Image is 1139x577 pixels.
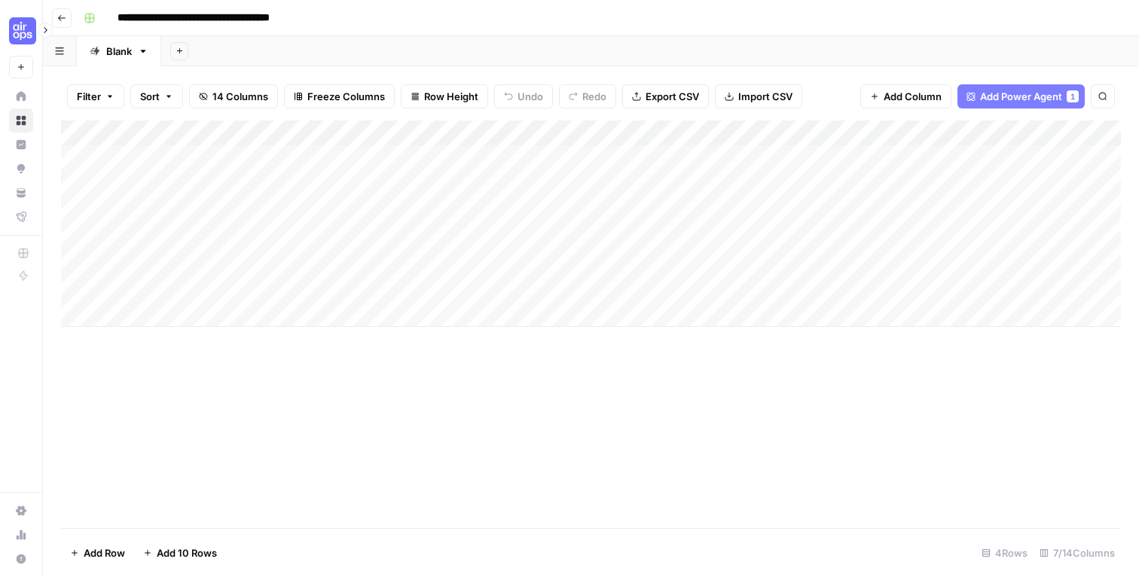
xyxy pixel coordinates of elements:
span: Undo [518,89,543,104]
span: Freeze Columns [307,89,385,104]
div: 7/14 Columns [1034,541,1121,565]
img: September Cohort Logo [9,17,36,44]
button: Undo [494,84,553,108]
a: Home [9,84,33,108]
button: Sort [130,84,183,108]
button: Help + Support [9,547,33,571]
button: Workspace: September Cohort [9,12,33,50]
span: Row Height [424,89,478,104]
button: Add Column [860,84,951,108]
div: Blank [106,44,132,59]
span: Add 10 Rows [157,545,217,560]
button: Row Height [401,84,488,108]
span: Export CSV [646,89,699,104]
a: Insights [9,133,33,157]
button: Add 10 Rows [134,541,226,565]
span: Import CSV [738,89,792,104]
a: Your Data [9,181,33,205]
a: Blank [77,36,161,66]
span: Filter [77,89,101,104]
a: Flightpath [9,205,33,229]
span: 1 [1070,90,1075,102]
span: Sort [140,89,160,104]
button: Add Row [61,541,134,565]
a: Browse [9,108,33,133]
a: Settings [9,499,33,523]
button: 14 Columns [189,84,278,108]
button: Import CSV [715,84,802,108]
div: 4 Rows [976,541,1034,565]
button: Freeze Columns [284,84,395,108]
button: Export CSV [622,84,709,108]
button: Filter [67,84,124,108]
a: Usage [9,523,33,547]
span: Add Column [884,89,942,104]
a: Opportunities [9,157,33,181]
span: 14 Columns [212,89,268,104]
span: Add Power Agent [980,89,1062,104]
button: Add Power Agent1 [957,84,1085,108]
span: Add Row [84,545,125,560]
button: Redo [559,84,616,108]
span: Redo [582,89,606,104]
div: 1 [1067,90,1079,102]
